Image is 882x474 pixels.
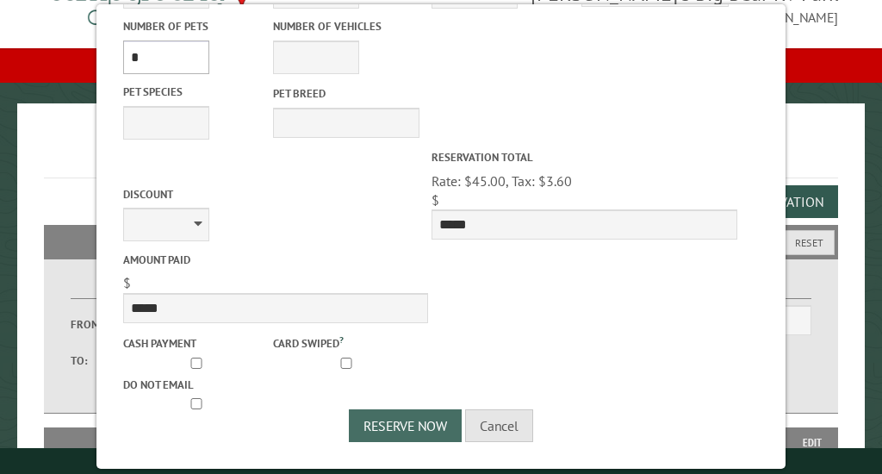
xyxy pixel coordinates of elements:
label: Discount [123,186,429,203]
label: Pet breed [273,85,419,102]
label: Number of Vehicles [273,18,419,34]
h1: Reservations [44,131,838,178]
label: Dates [71,279,252,299]
label: Reservation Total [432,149,737,165]
th: Site [53,427,191,458]
h2: Filters [44,225,838,258]
label: Amount paid [123,252,429,268]
button: Reserve Now [349,409,462,442]
label: Number of Pets [123,18,270,34]
label: Pet species [123,84,270,100]
label: To: [71,352,116,369]
th: Edit [787,427,838,458]
span: $ [123,274,131,291]
span: $ [432,191,439,209]
button: Cancel [465,409,533,442]
span: Rate: $45.00, Tax: $3.60 [432,172,572,190]
label: Cash payment [123,335,270,352]
button: Reset [784,230,835,255]
a: ? [339,334,344,346]
label: From: [71,316,116,333]
label: Do not email [123,377,270,393]
label: Card swiped [273,333,419,352]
